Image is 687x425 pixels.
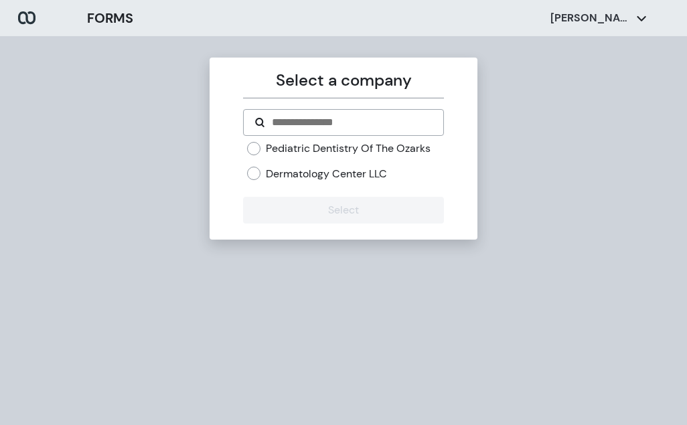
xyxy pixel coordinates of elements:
input: Search [271,114,432,131]
label: Pediatric Dentistry Of The Ozarks [266,141,431,156]
h3: FORMS [87,8,133,28]
label: Dermatology Center LLC [266,167,387,181]
button: Select [243,197,443,224]
p: [PERSON_NAME] [550,11,631,25]
p: Select a company [243,68,443,92]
